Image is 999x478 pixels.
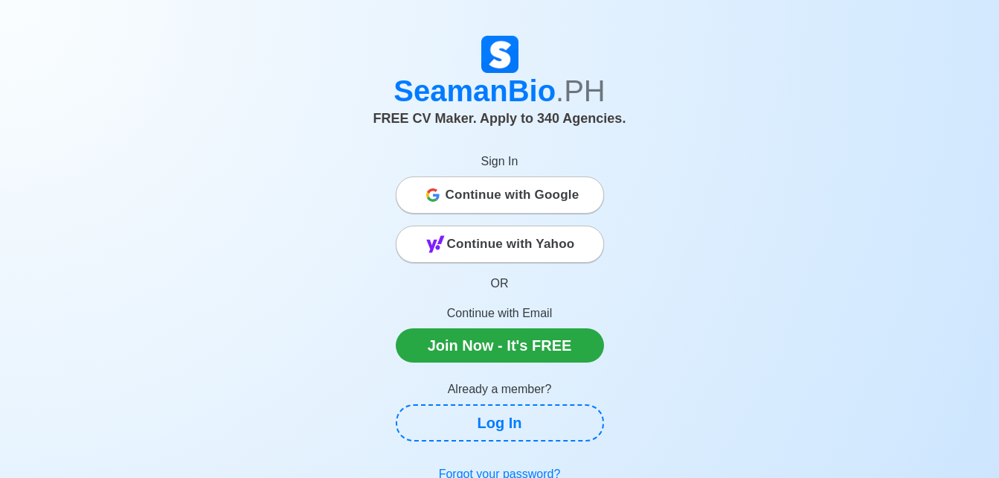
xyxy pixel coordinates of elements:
[396,226,604,263] button: Continue with Yahoo
[87,73,913,109] h1: SeamanBio
[447,229,575,259] span: Continue with Yahoo
[396,275,604,293] p: OR
[481,36,518,73] img: Logo
[396,305,604,322] p: Continue with Email
[556,74,605,107] span: .PH
[396,380,604,398] p: Already a member?
[396,404,604,442] a: Log In
[396,328,604,363] a: Join Now - It's FREE
[396,153,604,171] p: Sign In
[446,180,579,210] span: Continue with Google
[396,176,604,214] button: Continue with Google
[373,111,626,126] span: FREE CV Maker. Apply to 340 Agencies.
